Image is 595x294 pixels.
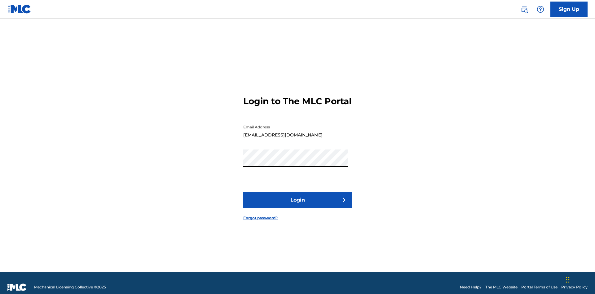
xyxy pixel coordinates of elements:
div: Drag [566,270,570,289]
a: The MLC Website [485,284,518,290]
img: search [521,6,528,13]
button: Login [243,192,352,208]
img: MLC Logo [7,5,31,14]
a: Portal Terms of Use [521,284,558,290]
img: help [537,6,544,13]
a: Need Help? [460,284,482,290]
a: Privacy Policy [561,284,588,290]
img: f7272a7cc735f4ea7f67.svg [339,196,347,204]
a: Public Search [518,3,531,16]
iframe: Chat Widget [564,264,595,294]
img: logo [7,283,27,291]
div: Help [534,3,547,16]
h3: Login to The MLC Portal [243,96,351,107]
span: Mechanical Licensing Collective © 2025 [34,284,106,290]
a: Forgot password? [243,215,278,221]
a: Sign Up [550,2,588,17]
